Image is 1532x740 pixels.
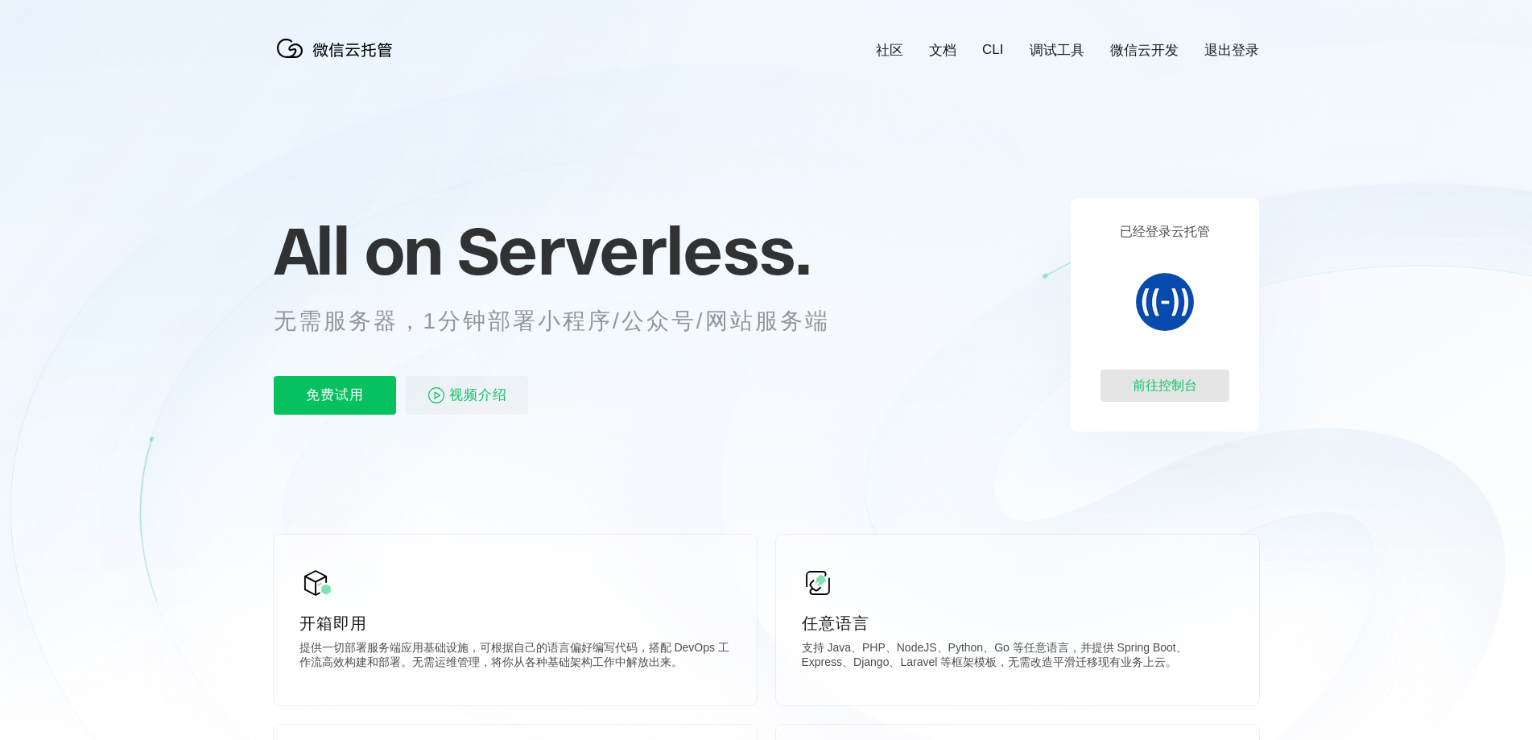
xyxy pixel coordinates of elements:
div: 前往控制台 [1100,370,1229,402]
p: 支持 Java、PHP、NodeJS、Python、Go 等任意语言，并提供 Spring Boot、Express、Django、Laravel 等框架模板，无需改造平滑迁移现有业务上云。 [802,641,1233,673]
p: 已经登录云托管 [1120,224,1210,241]
img: 微信云托管 [274,32,403,64]
a: 社区 [876,41,903,60]
p: 开箱即用 [299,612,731,635]
p: 任意语言 [802,612,1233,635]
a: CLI [982,42,1003,58]
p: 提供一切部署服务端应用基础设施，可根据自己的语言偏好编写代码，搭配 DevOps 工作流高效构建和部署。无需运维管理，将你从各种基础架构工作中解放出来。 [299,641,731,673]
span: All on [274,210,442,291]
a: 文档 [929,41,956,60]
a: 微信云托管 [274,53,403,67]
a: 退出登录 [1204,41,1259,60]
a: 微信云开发 [1110,41,1179,60]
span: Serverless. [457,210,811,291]
img: video_play.svg [427,386,446,405]
a: 调试工具 [1030,41,1084,60]
p: 免费试用 [274,376,396,415]
p: 无需服务器，1分钟部署小程序/公众号/网站服务端 [274,305,860,337]
span: 视频介绍 [449,376,507,415]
